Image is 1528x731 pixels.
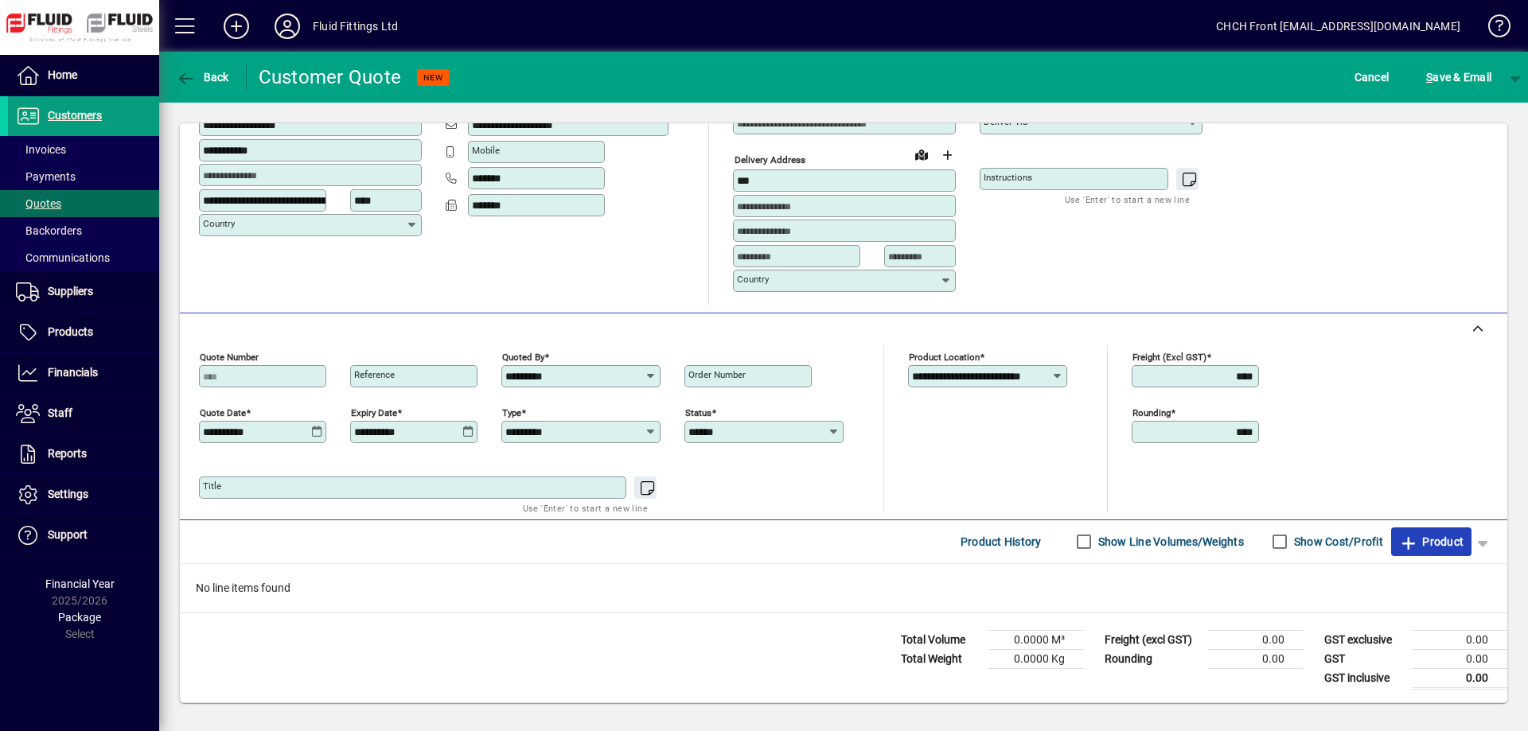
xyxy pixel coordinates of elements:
[1412,668,1507,688] td: 0.00
[8,136,159,163] a: Invoices
[423,72,443,83] span: NEW
[313,14,398,39] div: Fluid Fittings Ltd
[8,190,159,217] a: Quotes
[988,630,1084,649] td: 0.0000 M³
[203,218,235,229] mat-label: Country
[988,649,1084,668] td: 0.0000 Kg
[1418,63,1499,91] button: Save & Email
[1351,63,1394,91] button: Cancel
[1095,534,1244,550] label: Show Line Volumes/Weights
[909,142,934,167] a: View on map
[200,406,246,418] mat-label: Quote date
[262,12,313,41] button: Profile
[1426,71,1432,84] span: S
[1208,649,1304,668] td: 0.00
[1476,3,1508,55] a: Knowledge Base
[48,528,88,541] span: Support
[954,527,1048,556] button: Product History
[502,351,544,362] mat-label: Quoted by
[523,499,648,517] mat-hint: Use 'Enter' to start a new line
[203,480,221,492] mat-label: Title
[502,406,521,418] mat-label: Type
[45,577,115,590] span: Financial Year
[176,71,229,84] span: Back
[1208,630,1304,649] td: 0.00
[1355,64,1390,90] span: Cancel
[1097,630,1208,649] td: Freight (excl GST)
[8,394,159,434] a: Staff
[1391,527,1471,556] button: Product
[1132,351,1206,362] mat-label: Freight (excl GST)
[48,406,72,419] span: Staff
[8,163,159,190] a: Payments
[16,170,76,183] span: Payments
[48,447,87,460] span: Reports
[961,529,1042,554] span: Product History
[8,515,159,555] a: Support
[1097,649,1208,668] td: Rounding
[8,244,159,271] a: Communications
[8,217,159,244] a: Backorders
[685,406,711,418] mat-label: Status
[159,63,247,91] app-page-header-button: Back
[1291,534,1383,550] label: Show Cost/Profit
[1412,630,1507,649] td: 0.00
[16,224,82,237] span: Backorders
[58,611,101,624] span: Package
[8,434,159,474] a: Reports
[1132,406,1171,418] mat-label: Rounding
[8,353,159,393] a: Financials
[172,63,233,91] button: Back
[688,369,746,380] mat-label: Order number
[200,351,259,362] mat-label: Quote number
[893,649,988,668] td: Total Weight
[1065,190,1190,208] mat-hint: Use 'Enter' to start a new line
[1412,649,1507,668] td: 0.00
[16,143,66,156] span: Invoices
[16,251,110,264] span: Communications
[909,351,980,362] mat-label: Product location
[259,64,402,90] div: Customer Quote
[737,274,769,285] mat-label: Country
[1316,649,1412,668] td: GST
[1426,64,1491,90] span: ave & Email
[354,369,395,380] mat-label: Reference
[1316,630,1412,649] td: GST exclusive
[48,109,102,122] span: Customers
[48,285,93,297] span: Suppliers
[48,488,88,500] span: Settings
[211,12,262,41] button: Add
[1316,668,1412,688] td: GST inclusive
[984,172,1032,183] mat-label: Instructions
[8,272,159,312] a: Suppliers
[893,630,988,649] td: Total Volume
[1399,529,1464,554] span: Product
[48,325,93,338] span: Products
[472,145,500,156] mat-label: Mobile
[8,313,159,352] a: Products
[351,406,397,418] mat-label: Expiry date
[48,68,77,81] span: Home
[48,366,98,379] span: Financials
[8,56,159,95] a: Home
[8,475,159,515] a: Settings
[180,564,1507,612] div: No line items found
[16,197,61,210] span: Quotes
[1216,14,1460,39] div: CHCH Front [EMAIL_ADDRESS][DOMAIN_NAME]
[934,142,960,168] button: Choose address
